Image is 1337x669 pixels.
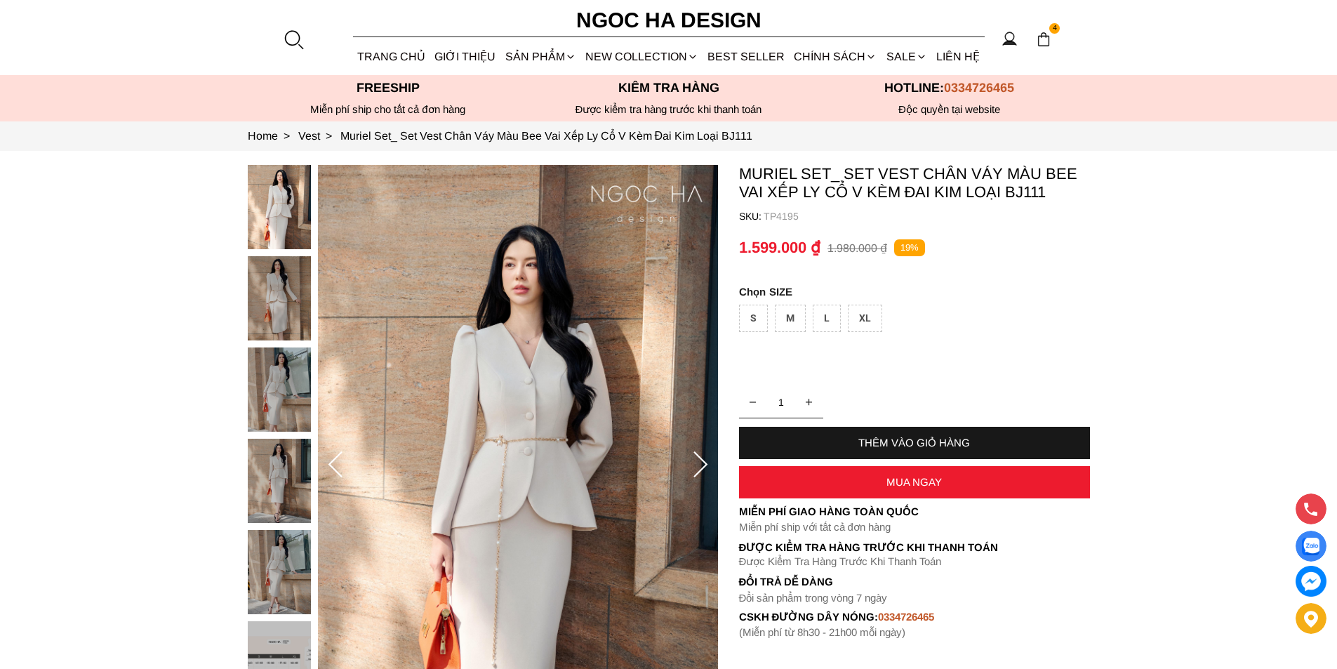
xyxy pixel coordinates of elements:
span: > [278,130,295,142]
div: Chính sách [790,38,882,75]
font: Miễn phí giao hàng toàn quốc [739,505,919,517]
h6: Đổi trả dễ dàng [739,576,1090,588]
a: LIÊN HỆ [931,38,984,75]
input: Quantity input [739,388,823,416]
img: Muriel Set_ Set Vest Chân Váy Màu Bee Vai Xếp Ly Cổ V Kèm Đai Kim Loại BJ111_mini_2 [248,347,311,432]
a: TRANG CHỦ [353,38,430,75]
a: GIỚI THIỆU [430,38,500,75]
p: SIZE [739,286,1090,298]
span: 0334726465 [944,81,1014,95]
a: BEST SELLER [703,38,790,75]
img: Muriel Set_ Set Vest Chân Váy Màu Bee Vai Xếp Ly Cổ V Kèm Đai Kim Loại BJ111_mini_1 [248,256,311,340]
div: Miễn phí ship cho tất cả đơn hàng [248,103,528,116]
div: MUA NGAY [739,476,1090,488]
span: 4 [1049,23,1060,34]
font: Kiểm tra hàng [618,81,719,95]
p: 1.980.000 ₫ [827,241,887,255]
p: Hotline: [809,81,1090,95]
a: Link to Vest [298,130,340,142]
p: Được Kiểm Tra Hàng Trước Khi Thanh Toán [739,541,1090,554]
a: Display image [1296,531,1326,562]
a: Ngoc Ha Design [564,4,774,37]
span: > [320,130,338,142]
div: M [775,305,806,332]
img: Muriel Set_ Set Vest Chân Váy Màu Bee Vai Xếp Ly Cổ V Kèm Đai Kim Loại BJ111_mini_3 [248,439,311,523]
img: Muriel Set_ Set Vest Chân Váy Màu Bee Vai Xếp Ly Cổ V Kèm Đai Kim Loại BJ111_mini_0 [248,165,311,249]
a: SALE [882,38,931,75]
a: messenger [1296,566,1326,597]
h6: Độc quyền tại website [809,103,1090,116]
div: SẢN PHẨM [500,38,580,75]
p: Muriel Set_ Set Vest Chân Váy Màu Bee Vai Xếp Ly Cổ V Kèm Đai Kim Loại BJ111 [739,165,1090,201]
a: NEW COLLECTION [580,38,703,75]
img: img-CART-ICON-ksit0nf1 [1036,32,1051,47]
font: Miễn phí ship với tất cả đơn hàng [739,521,891,533]
div: S [739,305,768,332]
img: Display image [1302,538,1319,555]
div: L [813,305,841,332]
p: Freeship [248,81,528,95]
font: 0334726465 [878,611,934,623]
div: THÊM VÀO GIỎ HÀNG [739,437,1090,449]
p: 19% [894,239,925,257]
a: Link to Home [248,130,298,142]
p: Được kiểm tra hàng trước khi thanh toán [528,103,809,116]
p: Được Kiểm Tra Hàng Trước Khi Thanh Toán [739,555,1090,568]
p: 1.599.000 ₫ [739,239,820,257]
div: XL [848,305,882,332]
font: (Miễn phí từ 8h30 - 21h00 mỗi ngày) [739,626,905,638]
img: Muriel Set_ Set Vest Chân Váy Màu Bee Vai Xếp Ly Cổ V Kèm Đai Kim Loại BJ111_mini_4 [248,530,311,614]
p: TP4195 [764,211,1090,222]
font: Đổi sản phẩm trong vòng 7 ngày [739,592,888,604]
a: Link to Muriel Set_ Set Vest Chân Váy Màu Bee Vai Xếp Ly Cổ V Kèm Đai Kim Loại BJ111 [340,130,753,142]
font: cskh đường dây nóng: [739,611,879,623]
h6: SKU: [739,211,764,222]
